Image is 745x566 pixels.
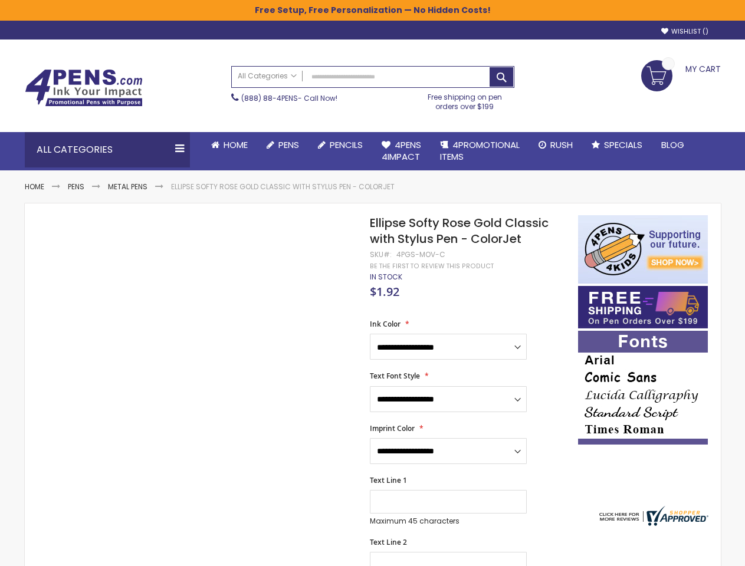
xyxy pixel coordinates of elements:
[578,286,708,328] img: Free shipping on orders over $199
[578,215,708,284] img: 4pens 4 kids
[308,132,372,158] a: Pencils
[440,139,520,163] span: 4PROMOTIONAL ITEMS
[370,423,415,433] span: Imprint Color
[604,139,642,151] span: Specials
[550,139,573,151] span: Rush
[370,516,527,526] p: Maximum 45 characters
[596,506,708,526] img: 4pens.com widget logo
[370,262,494,271] a: Be the first to review this product
[529,132,582,158] a: Rush
[278,139,299,151] span: Pens
[257,132,308,158] a: Pens
[238,71,297,81] span: All Categories
[582,132,652,158] a: Specials
[370,371,420,381] span: Text Font Style
[241,93,337,103] span: - Call Now!
[25,182,44,192] a: Home
[382,139,421,163] span: 4Pens 4impact
[370,284,399,300] span: $1.92
[370,537,407,547] span: Text Line 2
[68,182,84,192] a: Pens
[370,319,401,329] span: Ink Color
[661,139,684,151] span: Blog
[224,139,248,151] span: Home
[370,215,549,247] span: Ellipse Softy Rose Gold Classic with Stylus Pen - ColorJet
[370,272,402,282] div: Availability
[202,132,257,158] a: Home
[108,182,147,192] a: Metal Pens
[370,272,402,282] span: In stock
[661,27,708,36] a: Wishlist
[330,139,363,151] span: Pencils
[25,132,190,167] div: All Categories
[396,250,445,259] div: 4PGS-MOV-C
[370,249,392,259] strong: SKU
[370,475,407,485] span: Text Line 1
[232,67,303,86] a: All Categories
[652,132,694,158] a: Blog
[372,132,431,170] a: 4Pens4impact
[431,132,529,170] a: 4PROMOTIONALITEMS
[171,182,395,192] li: Ellipse Softy Rose Gold Classic with Stylus Pen - ColorJet
[596,518,708,528] a: 4pens.com certificate URL
[415,88,514,111] div: Free shipping on pen orders over $199
[578,331,708,445] img: font-personalization-examples
[25,69,143,107] img: 4Pens Custom Pens and Promotional Products
[241,93,298,103] a: (888) 88-4PENS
